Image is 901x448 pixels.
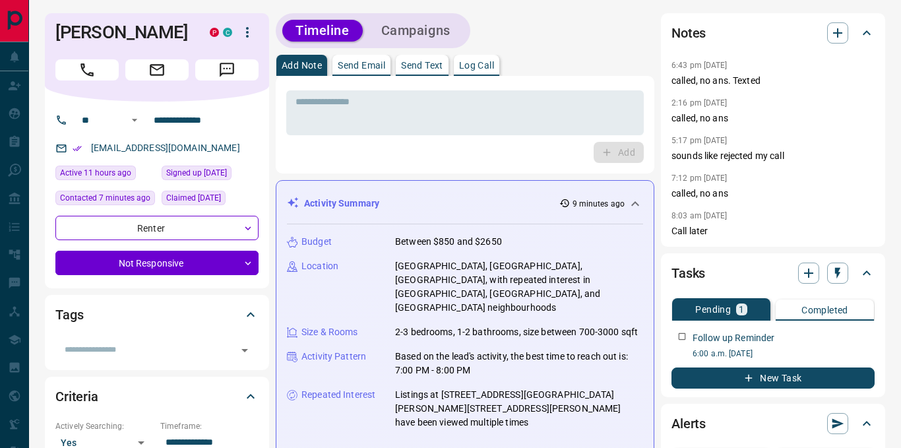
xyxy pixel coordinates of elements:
[368,20,464,42] button: Campaigns
[693,348,875,360] p: 6:00 a.m. [DATE]
[671,263,705,284] h2: Tasks
[671,408,875,439] div: Alerts
[282,20,363,42] button: Timeline
[160,420,259,432] p: Timeframe:
[304,197,379,210] p: Activity Summary
[395,350,643,377] p: Based on the lead's activity, the best time to reach out is: 7:00 PM - 8:00 PM
[671,211,728,220] p: 8:03 am [DATE]
[55,251,259,275] div: Not Responsive
[235,341,254,360] button: Open
[395,259,643,315] p: [GEOGRAPHIC_DATA], [GEOGRAPHIC_DATA], [GEOGRAPHIC_DATA], with repeated interest in [GEOGRAPHIC_DA...
[55,166,155,184] div: Mon Aug 18 2025
[573,198,625,210] p: 9 minutes ago
[401,61,443,70] p: Send Text
[55,304,83,325] h2: Tags
[301,388,375,402] p: Repeated Interest
[55,381,259,412] div: Criteria
[671,61,728,70] p: 6:43 pm [DATE]
[282,61,322,70] p: Add Note
[301,325,358,339] p: Size & Rooms
[739,305,744,314] p: 1
[671,413,706,434] h2: Alerts
[671,136,728,145] p: 5:17 pm [DATE]
[459,61,494,70] p: Log Call
[671,74,875,88] p: called, no ans. Texted
[60,166,131,179] span: Active 11 hours ago
[801,305,848,315] p: Completed
[671,22,706,44] h2: Notes
[166,191,221,205] span: Claimed [DATE]
[301,259,338,273] p: Location
[695,305,731,314] p: Pending
[60,191,150,205] span: Contacted 7 minutes ago
[671,98,728,108] p: 2:16 pm [DATE]
[671,174,728,183] p: 7:12 pm [DATE]
[395,388,643,430] p: Listings at [STREET_ADDRESS][GEOGRAPHIC_DATA][PERSON_NAME][STREET_ADDRESS][PERSON_NAME] have been...
[671,224,875,238] p: Call later
[671,368,875,389] button: New Task
[395,325,638,339] p: 2-3 bedrooms, 1-2 bathrooms, size between 700-3000 sqft
[166,166,227,179] span: Signed up [DATE]
[125,59,189,80] span: Email
[301,235,332,249] p: Budget
[210,28,219,37] div: property.ca
[693,331,774,345] p: Follow up Reminder
[301,350,366,364] p: Activity Pattern
[55,216,259,240] div: Renter
[223,28,232,37] div: condos.ca
[671,257,875,289] div: Tasks
[127,112,142,128] button: Open
[55,59,119,80] span: Call
[55,386,98,407] h2: Criteria
[55,420,154,432] p: Actively Searching:
[671,112,875,125] p: called, no ans
[195,59,259,80] span: Message
[55,22,190,43] h1: [PERSON_NAME]
[287,191,643,216] div: Activity Summary9 minutes ago
[162,191,259,209] div: Mon Dec 30 2024
[395,235,502,249] p: Between $850 and $2650
[55,191,155,209] div: Mon Aug 18 2025
[55,299,259,331] div: Tags
[338,61,385,70] p: Send Email
[73,144,82,153] svg: Email Verified
[671,187,875,201] p: called, no ans
[91,143,240,153] a: [EMAIL_ADDRESS][DOMAIN_NAME]
[671,149,875,163] p: sounds like rejected my call
[671,17,875,49] div: Notes
[162,166,259,184] div: Mon Dec 30 2024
